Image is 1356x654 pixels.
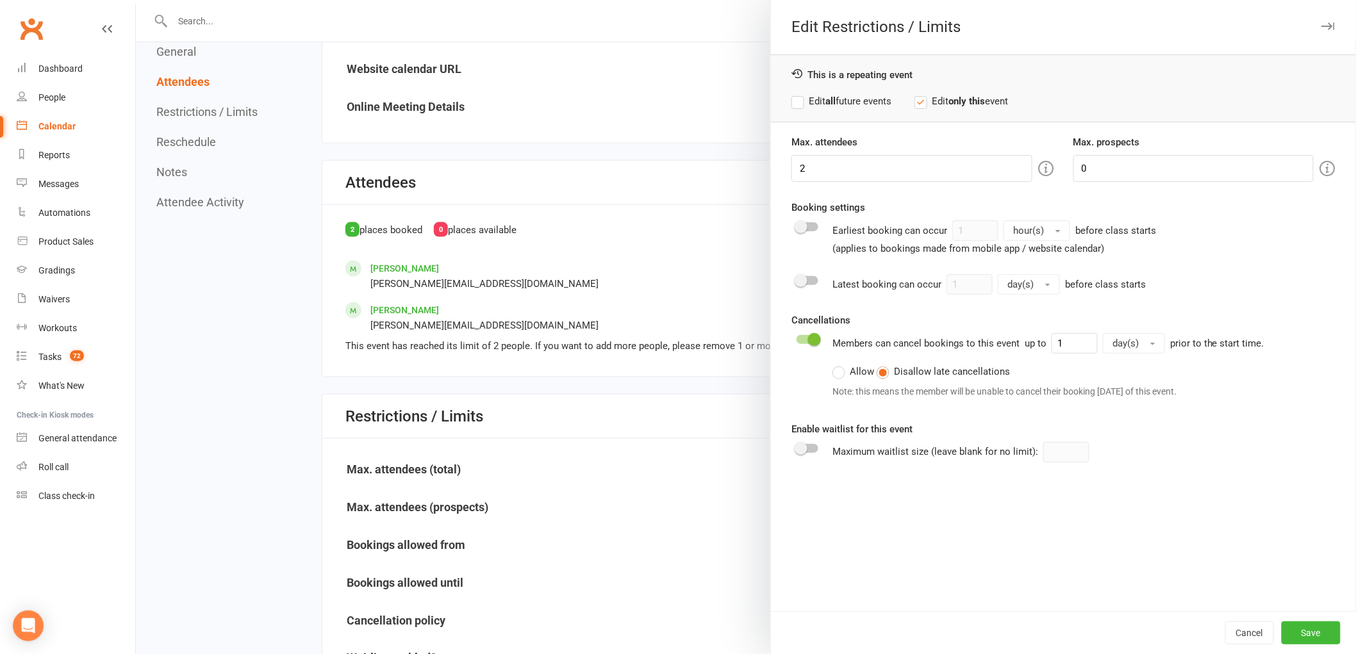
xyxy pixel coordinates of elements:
[1065,279,1146,290] span: before class starts
[1103,333,1165,354] button: day(s)
[15,13,47,45] a: Clubworx
[832,220,1156,256] div: Earliest booking can occur
[998,274,1060,295] button: day(s)
[38,294,70,304] div: Waivers
[38,121,76,131] div: Calendar
[791,200,865,215] label: Booking settings
[832,274,1146,295] div: Latest booking can occur
[38,63,83,74] div: Dashboard
[17,141,135,170] a: Reports
[17,227,135,256] a: Product Sales
[38,380,85,391] div: What's New
[38,352,62,362] div: Tasks
[771,18,1356,36] div: Edit Restrictions / Limits
[1025,333,1165,354] div: up to
[17,170,135,199] a: Messages
[1225,621,1274,644] button: Cancel
[1282,621,1341,644] button: Save
[791,68,1335,81] div: This is a repeating event
[1073,135,1140,150] label: Max. prospects
[832,442,1110,462] div: Maximum waitlist size (leave blank for no limit):
[17,54,135,83] a: Dashboard
[38,150,70,160] div: Reports
[38,208,90,218] div: Automations
[17,83,135,112] a: People
[38,265,75,275] div: Gradings
[791,135,857,150] label: Max. attendees
[832,364,874,379] label: Allow
[832,333,1264,404] div: Members can cancel bookings to this event
[1112,338,1139,349] span: day(s)
[1013,225,1044,236] span: hour(s)
[914,94,1008,109] label: Edit event
[13,610,44,641] div: Open Intercom Messenger
[17,112,135,141] a: Calendar
[791,94,891,109] label: Edit future events
[1170,338,1264,349] span: prior to the start time.
[17,285,135,314] a: Waivers
[38,236,94,247] div: Product Sales
[38,179,79,189] div: Messages
[17,343,135,372] a: Tasks 72
[825,95,836,107] strong: all
[38,92,65,102] div: People
[38,491,95,501] div: Class check-in
[1004,220,1070,241] button: hour(s)
[17,453,135,482] a: Roll call
[38,433,117,443] div: General attendance
[38,323,77,333] div: Workouts
[791,421,913,437] label: Enable waitlist for this event
[832,384,1264,398] div: Note: this means the member will be unable to cancel their booking [DATE] of this event.
[38,462,69,472] div: Roll call
[791,313,850,328] label: Cancellations
[17,256,135,285] a: Gradings
[17,372,135,400] a: What's New
[17,314,135,343] a: Workouts
[17,482,135,511] a: Class kiosk mode
[17,424,135,453] a: General attendance kiosk mode
[70,350,84,361] span: 72
[877,364,1010,379] label: Disallow late cancellations
[948,95,985,107] strong: only this
[17,199,135,227] a: Automations
[1007,279,1034,290] span: day(s)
